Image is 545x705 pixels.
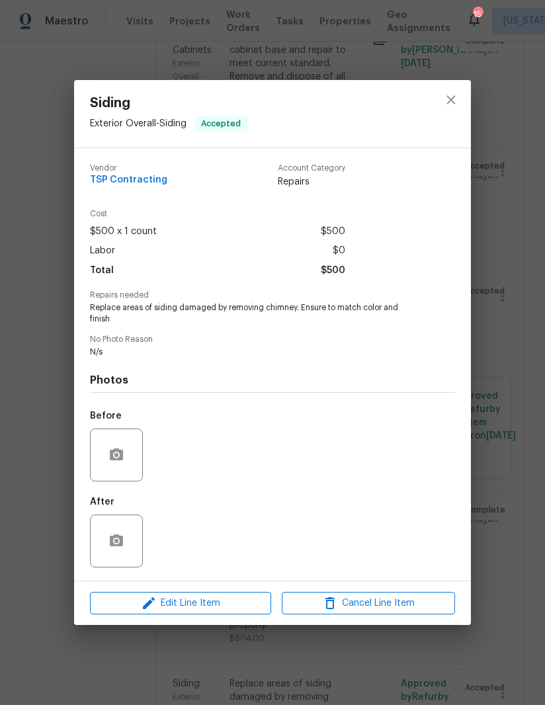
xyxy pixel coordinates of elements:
[90,241,115,261] span: Labor
[278,175,345,188] span: Repairs
[90,261,114,280] span: Total
[90,96,247,110] span: Siding
[90,222,157,241] span: $500 x 1 count
[90,210,345,218] span: Cost
[90,302,419,325] span: Replace areas of siding damaged by removing chimney. Ensure to match color and finish
[196,117,246,130] span: Accepted
[473,8,482,21] div: 15
[282,592,455,615] button: Cancel Line Item
[90,164,167,173] span: Vendor
[90,592,271,615] button: Edit Line Item
[321,222,345,241] span: $500
[90,497,114,507] h5: After
[333,241,345,261] span: $0
[90,119,187,128] span: Exterior Overall - Siding
[94,595,267,612] span: Edit Line Item
[90,411,122,421] h5: Before
[278,164,345,173] span: Account Category
[321,261,345,280] span: $500
[90,347,419,358] span: N/s
[90,374,455,387] h4: Photos
[90,335,455,344] span: No Photo Reason
[435,84,467,116] button: close
[90,291,455,300] span: Repairs needed
[90,175,167,185] span: TSP Contracting
[286,595,451,612] span: Cancel Line Item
